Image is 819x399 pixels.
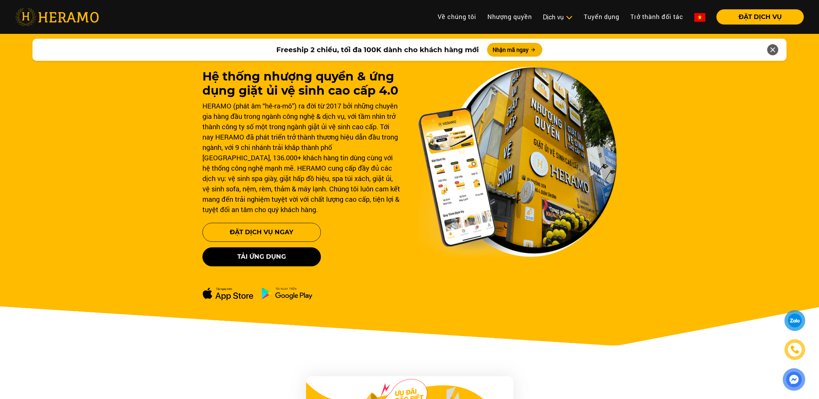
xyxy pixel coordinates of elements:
[15,8,99,26] img: heramo-logo.png
[791,346,799,353] img: phone-icon
[202,247,321,266] button: Tải ứng dụng
[418,67,617,257] img: banner
[578,9,625,24] a: Tuyển dụng
[694,13,705,22] img: vn-flag.png
[202,101,401,215] div: HERAMO (phát âm “hê-ra-mô”) ra đời từ 2017 bởi những chuyên gia hàng đầu trong ngành công nghệ & ...
[202,287,254,301] img: apple-dowload
[543,12,573,22] div: Dịch vụ
[487,43,542,57] button: Nhận mã ngay
[785,340,804,359] a: phone-icon
[711,14,804,20] a: ĐẶT DỊCH VỤ
[432,9,482,24] a: Về chúng tôi
[565,14,573,21] img: subToggleIcon
[202,69,401,98] h1: Hệ thống nhượng quyền & ứng dụng giặt ủi vệ sinh cao cấp 4.0
[716,9,804,25] button: ĐẶT DỊCH VỤ
[276,45,479,55] span: Freeship 2 chiều, tối đa 100K dành cho khách hàng mới
[202,223,321,242] button: Đặt Dịch Vụ Ngay
[625,9,689,24] a: Trở thành đối tác
[482,9,537,24] a: Nhượng quyền
[261,287,313,300] img: ch-dowload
